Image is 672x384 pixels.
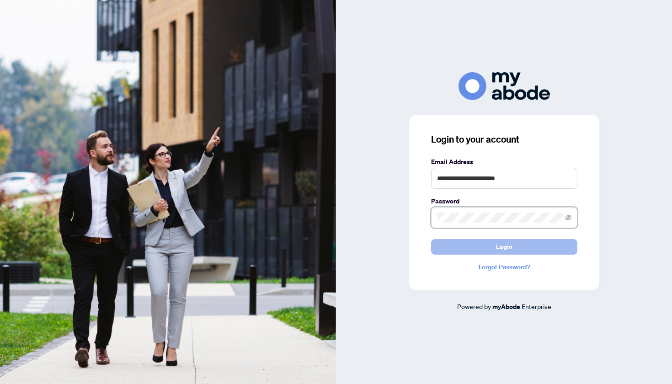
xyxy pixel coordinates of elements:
[431,239,577,255] button: Login
[431,133,577,146] h3: Login to your account
[459,72,550,100] img: ma-logo
[457,302,491,310] span: Powered by
[565,214,571,221] span: eye-invisible
[431,157,577,167] label: Email Address
[431,196,577,206] label: Password
[492,302,520,312] a: myAbode
[431,262,577,272] a: Forgot Password?
[496,240,512,254] span: Login
[522,302,551,310] span: Enterprise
